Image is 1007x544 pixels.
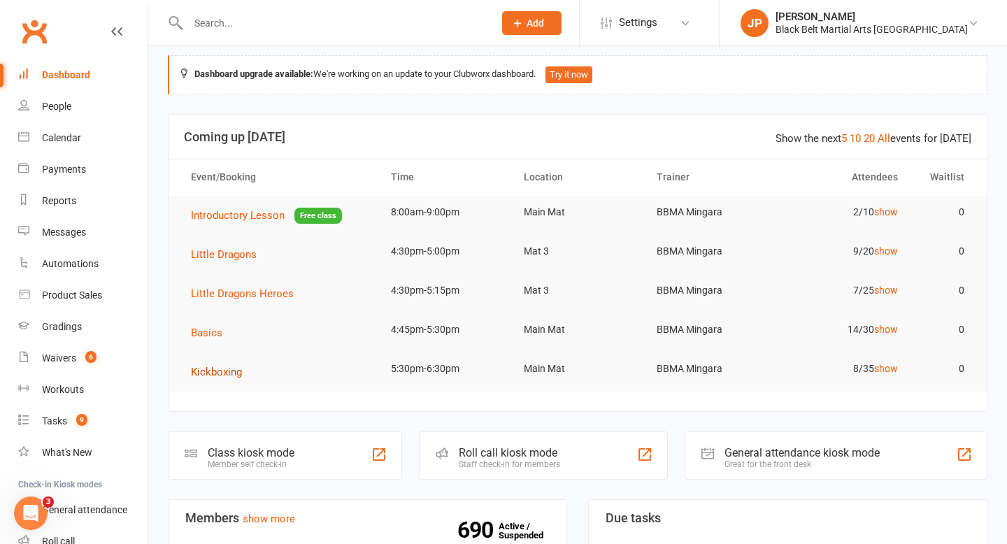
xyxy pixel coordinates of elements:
[864,132,875,145] a: 20
[910,159,977,195] th: Waitlist
[874,363,898,374] a: show
[910,235,977,268] td: 0
[619,7,657,38] span: Settings
[191,209,285,222] span: Introductory Lesson
[741,9,769,37] div: JP
[168,55,987,94] div: We're working on an update to your Clubworx dashboard.
[43,496,54,508] span: 3
[191,248,257,261] span: Little Dragons
[18,280,148,311] a: Product Sales
[42,101,71,112] div: People
[874,324,898,335] a: show
[644,235,777,268] td: BBMA Mingara
[874,285,898,296] a: show
[910,274,977,307] td: 0
[644,196,777,229] td: BBMA Mingara
[14,496,48,530] iframe: Intercom live chat
[841,132,847,145] a: 5
[511,235,644,268] td: Mat 3
[644,313,777,346] td: BBMA Mingara
[776,23,968,36] div: Black Belt Martial Arts [GEOGRAPHIC_DATA]
[18,374,148,406] a: Workouts
[724,446,880,459] div: General attendance kiosk mode
[777,274,910,307] td: 7/25
[777,352,910,385] td: 8/35
[606,511,970,525] h3: Due tasks
[459,459,560,469] div: Staff check-in for members
[511,196,644,229] td: Main Mat
[191,324,232,341] button: Basics
[18,91,148,122] a: People
[42,195,76,206] div: Reports
[42,352,76,364] div: Waivers
[191,364,252,380] button: Kickboxing
[644,159,777,195] th: Trainer
[910,352,977,385] td: 0
[42,69,90,80] div: Dashboard
[191,207,342,224] button: Introductory LessonFree class
[644,352,777,385] td: BBMA Mingara
[42,447,92,458] div: What's New
[777,159,910,195] th: Attendees
[511,313,644,346] td: Main Mat
[191,366,242,378] span: Kickboxing
[874,206,898,217] a: show
[294,208,342,224] span: Free class
[178,159,378,195] th: Event/Booking
[910,196,977,229] td: 0
[18,248,148,280] a: Automations
[42,289,102,301] div: Product Sales
[777,196,910,229] td: 2/10
[777,313,910,346] td: 14/30
[18,59,148,91] a: Dashboard
[511,159,644,195] th: Location
[511,352,644,385] td: Main Mat
[378,274,511,307] td: 4:30pm-5:15pm
[42,321,82,332] div: Gradings
[502,11,562,35] button: Add
[208,446,294,459] div: Class kiosk mode
[191,285,303,302] button: Little Dragons Heroes
[644,274,777,307] td: BBMA Mingara
[18,494,148,526] a: General attendance kiosk mode
[85,351,97,363] span: 6
[459,446,560,459] div: Roll call kiosk mode
[18,406,148,437] a: Tasks 9
[208,459,294,469] div: Member self check-in
[777,235,910,268] td: 9/20
[18,311,148,343] a: Gradings
[18,185,148,217] a: Reports
[18,437,148,468] a: What's New
[17,14,52,49] a: Clubworx
[878,132,890,145] a: All
[378,196,511,229] td: 8:00am-9:00pm
[850,132,861,145] a: 10
[776,10,968,23] div: [PERSON_NAME]
[18,217,148,248] a: Messages
[194,69,313,79] strong: Dashboard upgrade available:
[42,504,127,515] div: General attendance
[545,66,592,83] button: Try it now
[184,130,971,144] h3: Coming up [DATE]
[42,227,86,238] div: Messages
[18,154,148,185] a: Payments
[511,274,644,307] td: Mat 3
[191,327,222,339] span: Basics
[527,17,544,29] span: Add
[42,384,84,395] div: Workouts
[776,130,971,147] div: Show the next events for [DATE]
[18,122,148,154] a: Calendar
[185,511,550,525] h3: Members
[910,313,977,346] td: 0
[457,520,499,541] strong: 690
[378,235,511,268] td: 4:30pm-5:00pm
[191,246,266,263] button: Little Dragons
[18,343,148,374] a: Waivers 6
[184,13,484,33] input: Search...
[378,352,511,385] td: 5:30pm-6:30pm
[42,132,81,143] div: Calendar
[378,159,511,195] th: Time
[42,164,86,175] div: Payments
[42,415,67,427] div: Tasks
[76,414,87,426] span: 9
